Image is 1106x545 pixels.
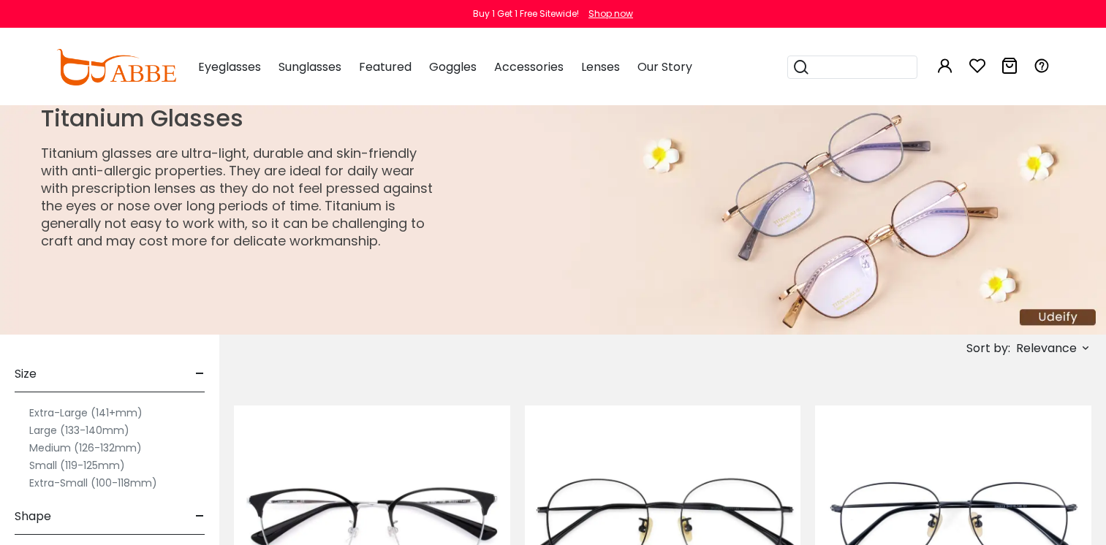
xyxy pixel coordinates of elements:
span: Featured [359,58,412,75]
span: - [195,499,205,534]
span: Sunglasses [279,58,341,75]
h1: Titanium Glasses [41,104,436,132]
div: Shop now [588,7,633,20]
label: Medium (126-132mm) [29,439,142,457]
span: Eyeglasses [198,58,261,75]
label: Small (119-125mm) [29,457,125,474]
label: Extra-Small (100-118mm) [29,474,157,492]
label: Extra-Large (141+mm) [29,404,143,422]
img: abbeglasses.com [56,49,176,85]
span: Sort by: [966,340,1010,357]
span: Shape [15,499,51,534]
span: - [195,357,205,392]
p: Titanium glasses are ultra-light, durable and skin-friendly with anti-allergic properties. They a... [41,145,436,250]
span: Our Story [637,58,692,75]
a: Shop now [581,7,633,20]
label: Large (133-140mm) [29,422,129,439]
span: Size [15,357,37,392]
span: Accessories [494,58,564,75]
span: Lenses [581,58,620,75]
span: Relevance [1016,335,1077,362]
div: Buy 1 Get 1 Free Sitewide! [473,7,579,20]
span: Goggles [429,58,477,75]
